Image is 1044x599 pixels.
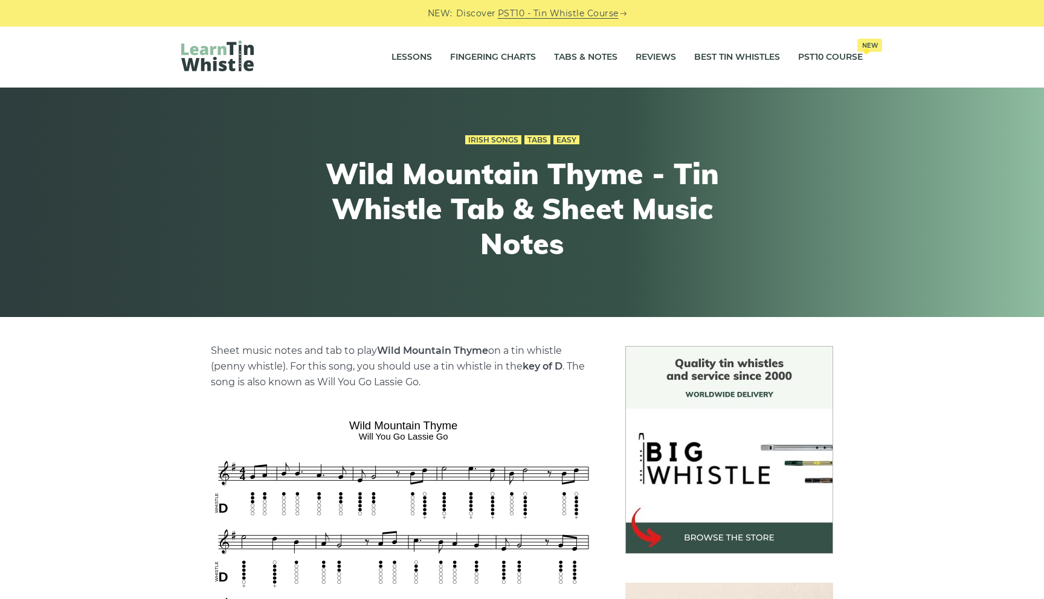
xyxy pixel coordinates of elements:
a: Best Tin Whistles [694,42,780,72]
strong: key of D [523,360,562,372]
img: LearnTinWhistle.com [181,40,254,71]
a: Easy [553,135,579,145]
a: Reviews [636,42,676,72]
a: Tabs & Notes [554,42,617,72]
h1: Wild Mountain Thyme - Tin Whistle Tab & Sheet Music Notes [300,156,744,261]
img: BigWhistle Tin Whistle Store [625,346,833,554]
a: Fingering Charts [450,42,536,72]
a: PST10 CourseNew [798,42,863,72]
p: Sheet music notes and tab to play on a tin whistle (penny whistle). For this song, you should use... [211,343,596,390]
a: Lessons [391,42,432,72]
a: Irish Songs [465,135,521,145]
span: New [857,39,882,52]
strong: Wild Mountain Thyme [377,345,488,356]
a: Tabs [524,135,550,145]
